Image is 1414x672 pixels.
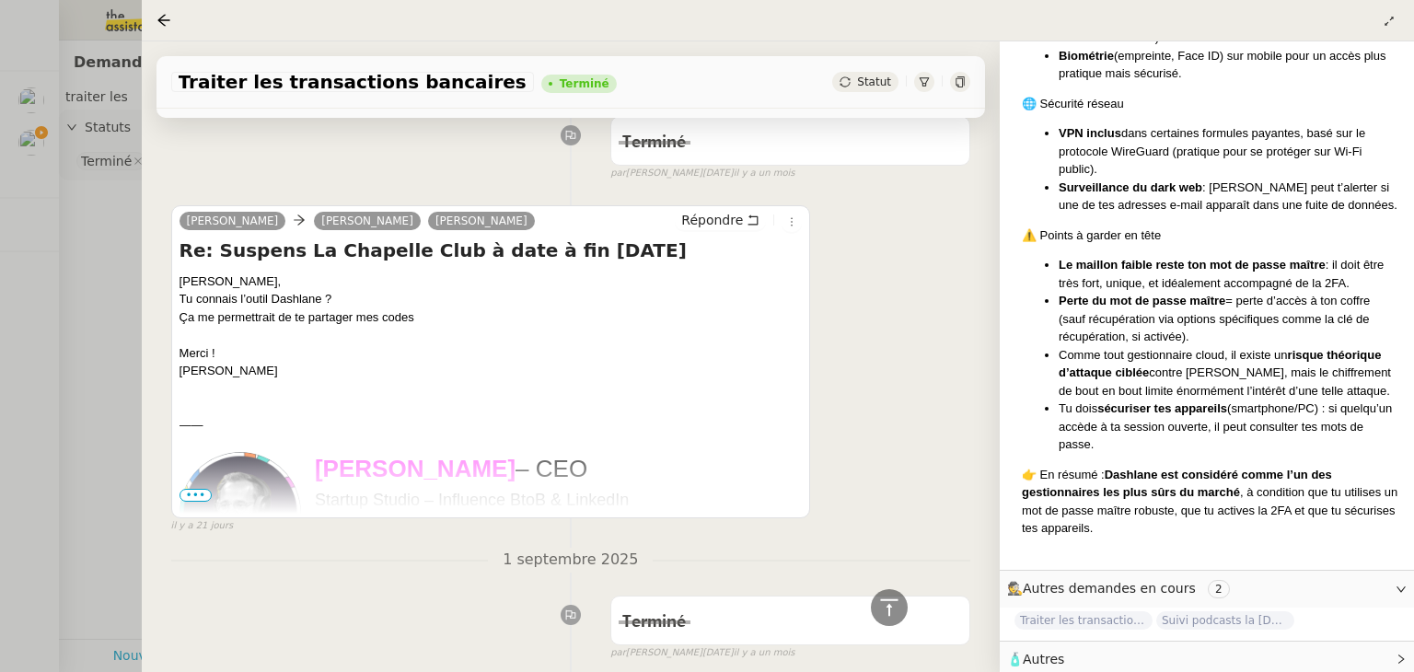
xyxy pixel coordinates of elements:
[610,645,626,661] span: par
[516,455,587,482] span: – CEO
[1059,124,1399,179] li: dans certaines formules payantes, basé sur le protocole WireGuard (pratique pour se protéger sur ...
[180,213,286,229] a: [PERSON_NAME]
[734,166,795,181] span: il y a un mois
[428,213,535,229] a: [PERSON_NAME]
[1014,611,1153,630] span: Traiter les transactions bancaires
[1023,652,1064,666] span: Autres
[1097,401,1227,415] strong: sécuriser tes appareils
[315,489,802,512] p: Startup Studio – Influence BtoB & LinkedIn
[1059,294,1225,307] strong: Perte du mot de passe maître
[1022,468,1332,500] strong: Dashlane est considéré comme l’un des gestionnaires les plus sûrs du marché
[1059,256,1399,292] li: : il doit être très fort, unique, et idéalement accompagné de la 2FA.
[488,548,653,573] span: 1 septembre 2025
[171,518,234,534] span: il y a 21 jours
[1059,49,1114,63] strong: Biométrie
[681,211,743,229] span: Répondre
[1023,581,1196,596] span: Autres demandes en cours
[610,166,626,181] span: par
[1059,258,1326,272] strong: Le maillon faible reste ton mot de passe maître
[1059,346,1399,400] li: Comme tout gestionnaire cloud, il existe un contre [PERSON_NAME], mais le chiffrement de bout en ...
[675,210,766,230] button: Répondre
[1059,126,1121,140] strong: VPN inclus
[610,166,794,181] small: [PERSON_NAME][DATE]
[1059,179,1399,214] li: : [PERSON_NAME] peut t’alerter si une de tes adresses e-mail apparaît dans une fuite de données.
[1022,95,1399,113] div: 🌐 Sécurité réseau
[314,213,421,229] a: [PERSON_NAME]
[180,489,213,502] span: •••
[1000,571,1414,607] div: 🕵️Autres demandes en cours 2
[180,452,301,574] img: Hugo Bentz
[1007,652,1064,666] span: 🧴
[1208,580,1230,598] nz-tag: 2
[1022,466,1399,538] div: 👉 En résumé : , à condition que tu utilises un mot de passe maître robuste, que tu actives la 2FA...
[1059,292,1399,346] li: = perte d’accès à ton coffre (sauf récupération via options spécifiques comme la clé de récupérat...
[1059,400,1399,454] li: Tu dois (smartphone/PC) : si quelqu’un accède à ta session ouverte, il peut consulter tes mots de...
[180,272,803,380] div: [PERSON_NAME], Tu connais l’outil Dashlane ? Ça me permettrait de te partager mes codes Merci ! [...
[1059,47,1399,83] li: (empreinte, Face ID) sur mobile pour un accès plus pratique mais sécurisé.
[180,238,803,263] h4: Re: Suspens La Chapelle Club à date à fin [DATE]
[734,645,795,661] span: il y a un mois
[179,73,527,91] span: Traiter les transactions bancaires
[857,75,891,88] span: Statut
[560,78,609,89] div: Terminé
[315,452,802,485] p: [PERSON_NAME]
[180,416,803,434] div: ——
[622,614,686,631] span: Terminé
[610,645,794,661] small: [PERSON_NAME][DATE]
[1007,581,1237,596] span: 🕵️
[1022,226,1399,245] div: ⚠️ Points à garder en tête
[622,134,686,151] span: Terminé
[1059,180,1202,194] strong: Surveillance du dark web
[1156,611,1294,630] span: Suivi podcasts la [DEMOGRAPHIC_DATA] radio [DATE]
